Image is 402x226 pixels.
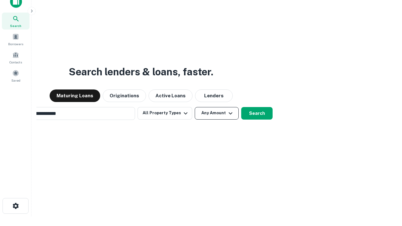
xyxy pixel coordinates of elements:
a: Borrowers [2,31,30,48]
button: All Property Types [138,107,192,120]
button: Originations [103,89,146,102]
iframe: Chat Widget [371,176,402,206]
a: Contacts [2,49,30,66]
button: Search [241,107,273,120]
button: Active Loans [149,89,193,102]
button: Lenders [195,89,233,102]
span: Search [10,23,21,28]
span: Saved [11,78,20,83]
span: Contacts [9,60,22,65]
a: Saved [2,67,30,84]
a: Search [2,13,30,30]
button: Any Amount [195,107,239,120]
h3: Search lenders & loans, faster. [69,64,213,79]
button: Maturing Loans [50,89,100,102]
span: Borrowers [8,41,23,46]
